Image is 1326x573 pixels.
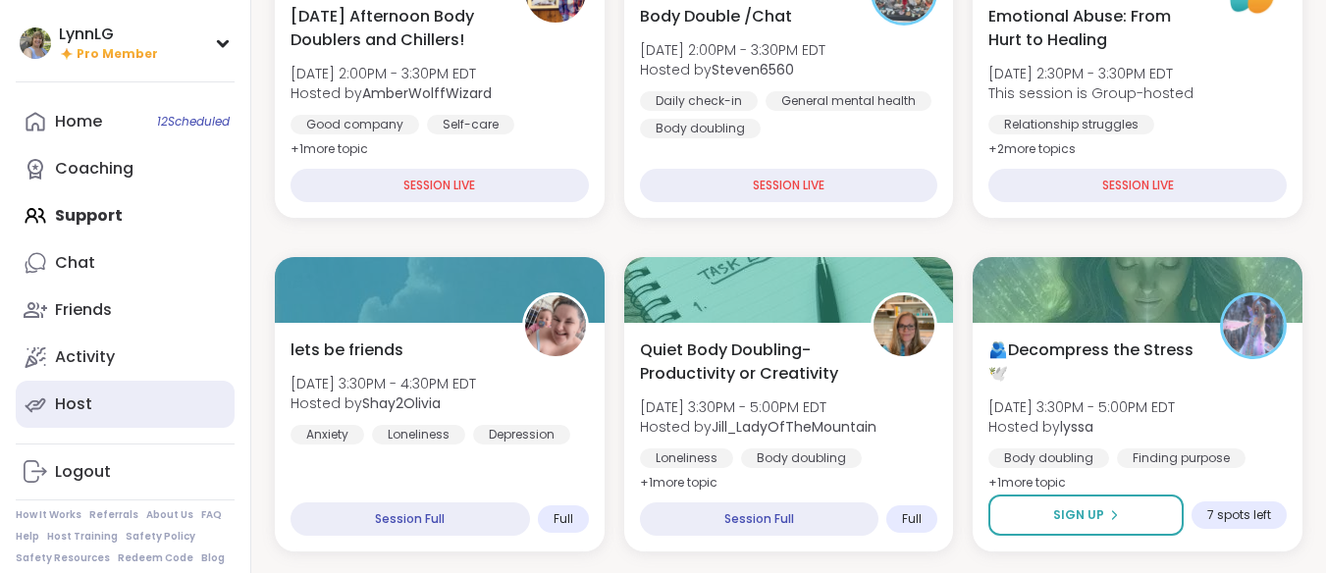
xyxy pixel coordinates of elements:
b: Steven6560 [712,60,794,79]
span: [DATE] 3:30PM - 5:00PM EDT [988,397,1175,417]
a: Host [16,381,235,428]
div: Body doubling [741,448,862,468]
span: Sign Up [1053,506,1104,524]
div: Host [55,393,92,415]
span: lets be friends [291,339,403,362]
span: [DATE] Afternoon Body Doublers and Chillers! [291,5,501,52]
div: Logout [55,461,111,483]
div: Body doubling [640,119,761,138]
div: Session Full [640,502,879,536]
div: Depression [473,425,570,444]
span: Hosted by [988,417,1175,437]
span: [DATE] 2:30PM - 3:30PM EDT [988,64,1193,83]
span: This session is Group-hosted [988,83,1193,103]
div: Body doubling [988,448,1109,468]
div: Daily check-in [640,91,758,111]
div: Relationship struggles [988,115,1154,134]
img: LynnLG [20,27,51,59]
div: Chat [55,252,95,274]
span: Hosted by [291,393,476,413]
span: [DATE] 2:00PM - 3:30PM EDT [640,40,825,60]
a: Safety Policy [126,530,195,544]
a: FAQ [201,508,222,522]
div: Loneliness [640,448,733,468]
div: SESSION LIVE [291,169,589,202]
div: Self-care [427,115,514,134]
span: Hosted by [291,83,492,103]
a: Home12Scheduled [16,98,235,145]
b: Jill_LadyOfTheMountain [712,417,876,437]
div: Home [55,111,102,132]
b: Shay2Olivia [362,393,441,413]
a: Help [16,530,39,544]
span: Pro Member [77,46,158,63]
a: Safety Resources [16,551,110,565]
span: 12 Scheduled [157,114,230,130]
img: Shay2Olivia [525,295,586,356]
span: [DATE] 3:30PM - 4:30PM EDT [291,374,476,393]
img: Jill_LadyOfTheMountain [874,295,934,356]
a: Activity [16,334,235,381]
span: Full [554,511,573,527]
a: Host Training [47,530,118,544]
div: SESSION LIVE [988,169,1287,202]
span: Quiet Body Doubling- Productivity or Creativity [640,339,850,386]
a: About Us [146,508,193,522]
button: Sign Up [988,495,1184,536]
div: Activity [55,346,115,368]
div: Finding purpose [1117,448,1246,468]
img: lyssa [1223,295,1284,356]
div: Good company [291,115,419,134]
span: Hosted by [640,60,825,79]
a: Coaching [16,145,235,192]
a: How It Works [16,508,81,522]
span: Body Double /Chat [640,5,792,28]
div: Friends [55,299,112,321]
b: lyssa [1060,417,1093,437]
span: [DATE] 2:00PM - 3:30PM EDT [291,64,492,83]
span: [DATE] 3:30PM - 5:00PM EDT [640,397,876,417]
span: Emotional Abuse: From Hurt to Healing [988,5,1198,52]
a: Friends [16,286,235,334]
div: SESSION LIVE [640,169,938,202]
div: LynnLG [59,24,158,45]
div: Loneliness [372,425,465,444]
a: Chat [16,239,235,286]
a: Redeem Code [118,551,193,565]
div: Session Full [291,502,530,536]
div: Coaching [55,158,133,180]
a: Logout [16,448,235,495]
b: AmberWolffWizard [362,83,492,103]
span: Hosted by [640,417,876,437]
a: Referrals [89,508,138,522]
div: Anxiety [291,425,364,444]
a: Blog [201,551,225,565]
div: General mental health [766,91,931,111]
span: 7 spots left [1207,507,1271,523]
span: Full [902,511,922,527]
span: 🫂Decompress the Stress🕊️ [988,339,1198,386]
